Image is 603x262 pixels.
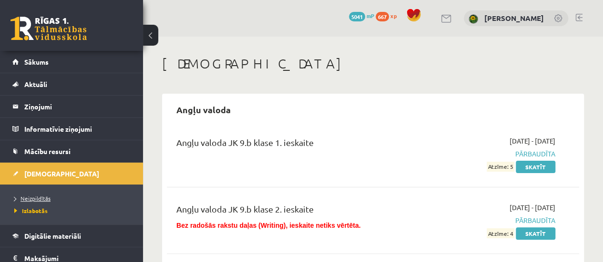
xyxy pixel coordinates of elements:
[14,207,48,214] span: Izlabotās
[12,118,131,140] a: Informatīvie ziņojumi
[24,232,81,240] span: Digitālie materiāli
[516,227,555,240] a: Skatīt
[14,194,51,202] span: Neizpildītās
[12,163,131,184] a: [DEMOGRAPHIC_DATA]
[162,56,584,72] h1: [DEMOGRAPHIC_DATA]
[14,206,133,215] a: Izlabotās
[367,12,374,19] span: mP
[24,169,99,178] span: [DEMOGRAPHIC_DATA]
[439,149,555,159] span: Pārbaudīta
[176,203,424,220] div: Angļu valoda JK 9.b klase 2. ieskaite
[24,80,47,88] span: Aktuāli
[469,14,478,24] img: Krists Ozols
[24,147,71,155] span: Mācību resursi
[516,161,555,173] a: Skatīt
[376,12,389,21] span: 667
[14,194,133,203] a: Neizpildītās
[24,118,131,140] legend: Informatīvie ziņojumi
[12,51,131,73] a: Sākums
[349,12,374,19] a: 5041 mP
[12,96,131,117] a: Ziņojumi
[439,215,555,225] span: Pārbaudīta
[12,73,131,95] a: Aktuāli
[487,228,514,238] span: Atzīme: 4
[487,162,514,172] span: Atzīme: 5
[510,136,555,146] span: [DATE] - [DATE]
[176,136,424,154] div: Angļu valoda JK 9.b klase 1. ieskaite
[349,12,365,21] span: 5041
[390,12,397,19] span: xp
[376,12,401,19] a: 667 xp
[12,225,131,247] a: Digitālie materiāli
[484,13,544,23] a: [PERSON_NAME]
[24,58,49,66] span: Sākums
[510,203,555,213] span: [DATE] - [DATE]
[12,140,131,162] a: Mācību resursi
[167,98,240,121] h2: Angļu valoda
[10,17,87,40] a: Rīgas 1. Tālmācības vidusskola
[176,222,360,229] span: Bez radošās rakstu daļas (Writing), ieskaite netiks vērtēta.
[24,96,131,117] legend: Ziņojumi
